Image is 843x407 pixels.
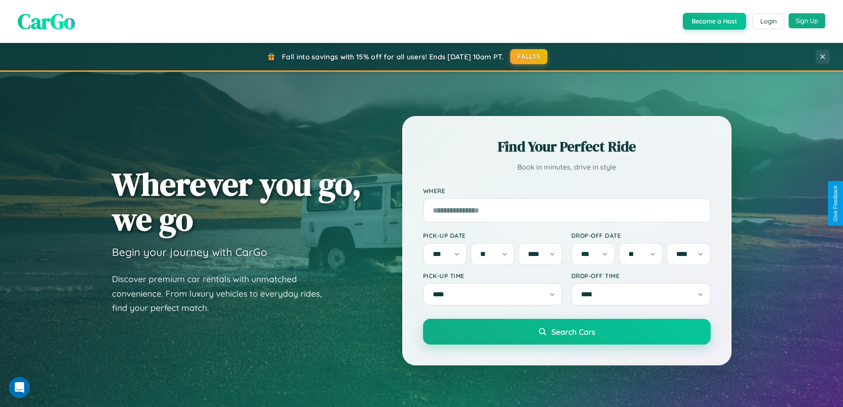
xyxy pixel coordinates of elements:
p: Discover premium car rentals with unmatched convenience. From luxury vehicles to everyday rides, ... [112,272,333,315]
button: Login [753,13,784,29]
button: Become a Host [683,13,746,30]
button: Sign Up [789,13,825,28]
span: CarGo [18,7,75,36]
span: Fall into savings with 15% off for all users! Ends [DATE] 10am PT. [282,52,504,61]
label: Drop-off Date [571,232,711,239]
span: Search Cars [551,327,595,337]
label: Where [423,187,711,194]
label: Pick-up Date [423,232,562,239]
label: Pick-up Time [423,272,562,279]
iframe: Intercom live chat [9,377,30,398]
p: Book in minutes, drive in style [423,161,711,174]
button: Search Cars [423,319,711,345]
div: Give Feedback [832,186,839,221]
h3: Begin your journey with CarGo [112,245,267,259]
label: Drop-off Time [571,272,711,279]
h1: Wherever you go, we go [112,167,362,236]
button: FALL15 [510,49,547,64]
h2: Find Your Perfect Ride [423,137,711,156]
